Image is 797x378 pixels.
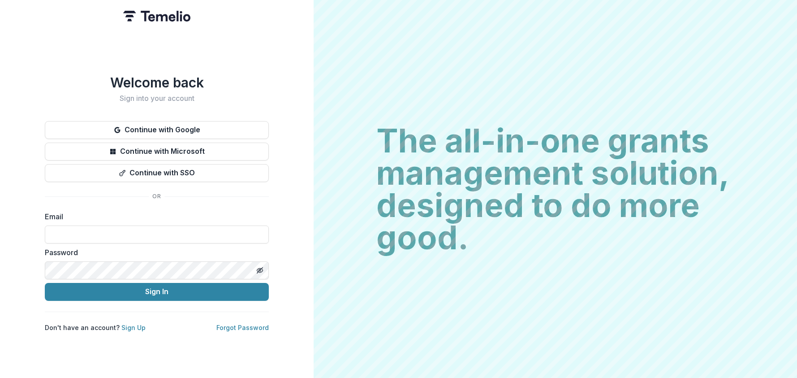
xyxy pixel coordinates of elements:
[45,121,269,139] button: Continue with Google
[45,143,269,161] button: Continue with Microsoft
[45,211,263,222] label: Email
[45,283,269,301] button: Sign In
[45,323,146,332] p: Don't have an account?
[45,247,263,258] label: Password
[45,94,269,103] h2: Sign into your account
[123,11,190,22] img: Temelio
[253,263,267,278] button: Toggle password visibility
[216,324,269,331] a: Forgot Password
[121,324,146,331] a: Sign Up
[45,74,269,91] h1: Welcome back
[45,164,269,182] button: Continue with SSO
